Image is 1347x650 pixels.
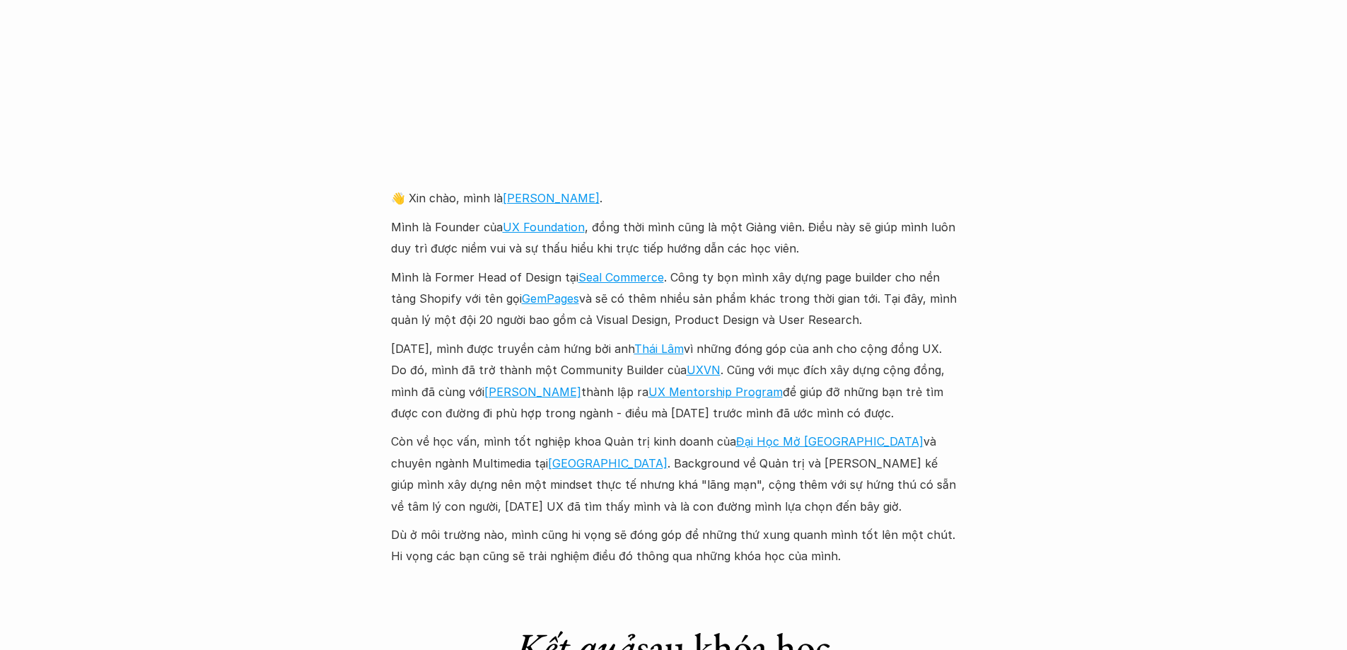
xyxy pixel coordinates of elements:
p: [DATE], mình được truyền cảm hứng bởi anh vì những đóng góp của anh cho cộng đồng UX. Do đó, mình... [391,338,957,424]
a: Đại Học Mở [GEOGRAPHIC_DATA] [736,434,923,448]
a: UXVN [687,363,721,377]
p: Mình là Founder của , đồng thời mình cũng là một Giảng viên. Điều này sẽ giúp mình luôn duy trì đ... [391,216,957,260]
a: [PERSON_NAME] [484,385,581,399]
a: GemPages [522,291,579,306]
a: UX Foundation [503,220,585,234]
a: Seal Commerce [578,270,664,284]
a: [PERSON_NAME] [503,191,600,205]
a: [GEOGRAPHIC_DATA] [548,456,667,470]
p: Mình là Former Head of Design tại . Công ty bọn mình xây dựng page builder cho nền tảng Shopify v... [391,267,957,331]
a: Thái Lâm [634,342,684,356]
a: UX Mentorship Program [648,385,783,399]
p: Dù ở môi trường nào, mình cũng hi vọng sẽ đóng góp để những thứ xung quanh mình tốt lên một chút.... [391,524,957,567]
p: 👋 Xin chào, mình là . [391,187,957,209]
p: Còn về học vấn, mình tốt nghiệp khoa Quản trị kinh doanh của và chuyên ngành Multimedia tại . Bac... [391,431,957,517]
